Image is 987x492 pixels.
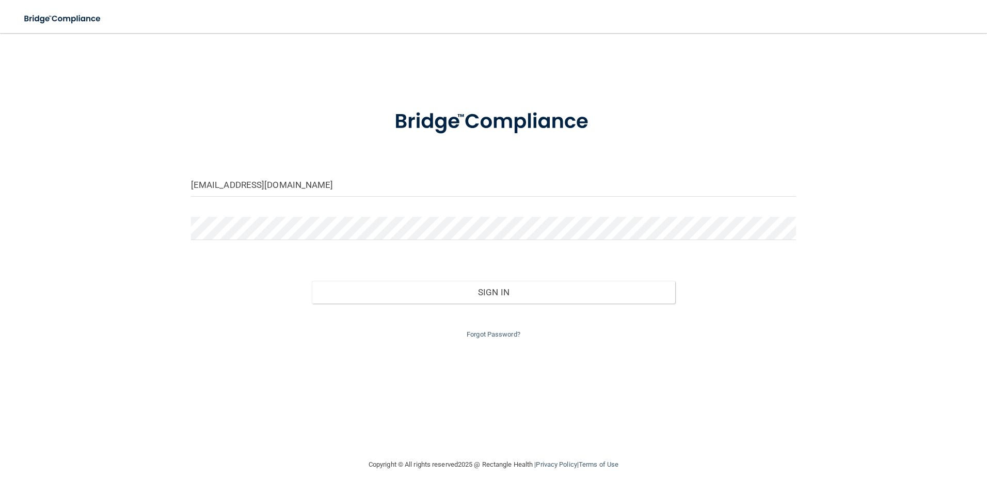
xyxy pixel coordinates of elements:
a: Privacy Policy [536,461,577,468]
img: bridge_compliance_login_screen.278c3ca4.svg [15,8,110,29]
img: bridge_compliance_login_screen.278c3ca4.svg [373,95,614,149]
div: Copyright © All rights reserved 2025 @ Rectangle Health | | [305,448,682,481]
a: Forgot Password? [467,330,520,338]
button: Sign In [312,281,675,304]
a: Terms of Use [579,461,618,468]
input: Email [191,173,797,197]
iframe: Drift Widget Chat Controller [808,419,975,460]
